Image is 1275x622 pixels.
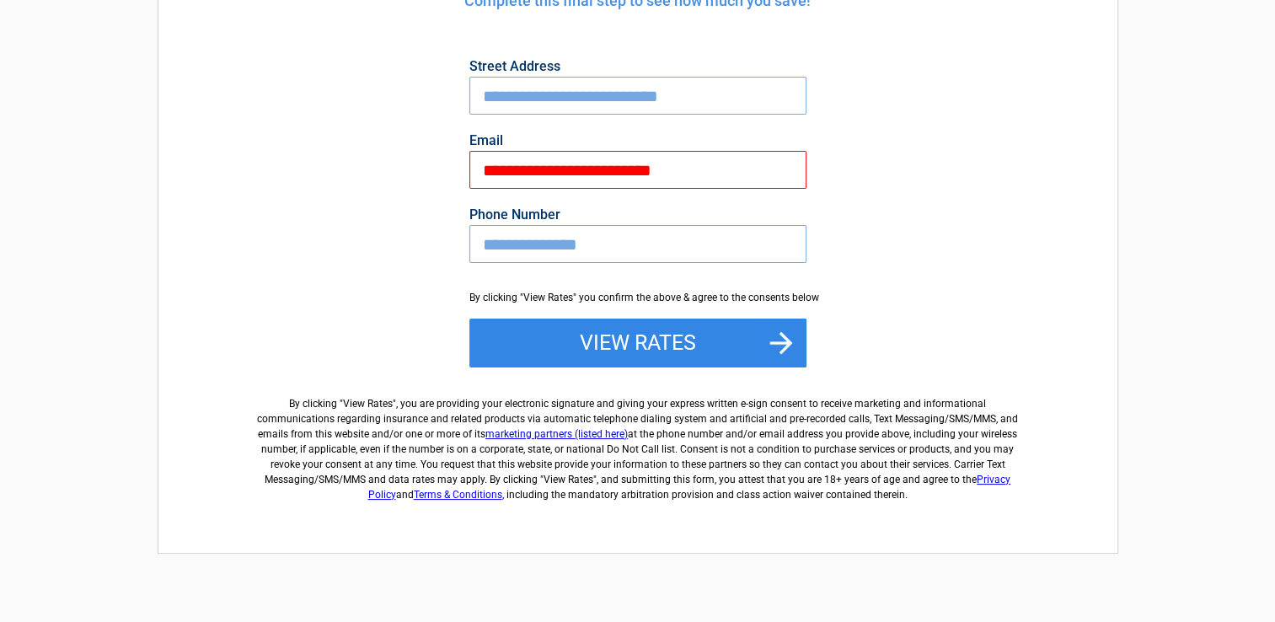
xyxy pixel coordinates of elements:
a: Terms & Conditions [414,489,502,501]
label: Phone Number [469,208,806,222]
label: Street Address [469,60,806,73]
div: By clicking "View Rates" you confirm the above & agree to the consents below [469,290,806,305]
a: marketing partners (listed here) [485,428,628,440]
a: Privacy Policy [368,474,1011,501]
span: View Rates [343,398,393,410]
button: View Rates [469,319,806,367]
label: Email [469,134,806,147]
label: By clicking " ", you are providing your electronic signature and giving your express written e-si... [251,383,1025,502]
